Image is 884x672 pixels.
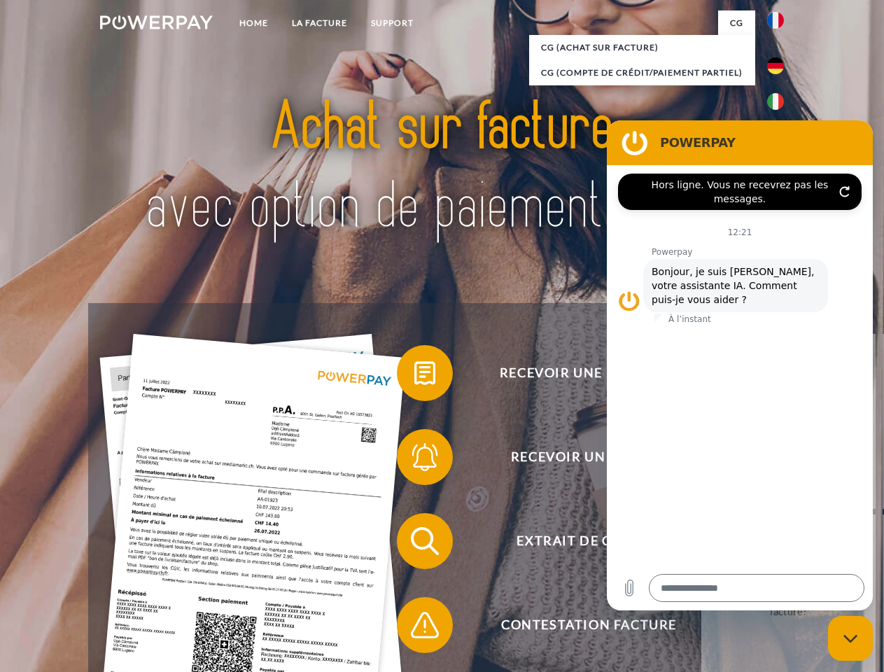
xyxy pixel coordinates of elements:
img: logo-powerpay-white.svg [100,15,213,29]
img: title-powerpay_fr.svg [134,67,750,268]
a: CG (Compte de crédit/paiement partiel) [529,60,755,85]
a: Home [227,10,280,36]
a: CG (achat sur facture) [529,35,755,60]
img: qb_bell.svg [407,440,442,475]
img: qb_search.svg [407,524,442,559]
a: Support [359,10,426,36]
a: CG [718,10,755,36]
span: Contestation Facture [417,597,760,653]
iframe: Fenêtre de messagerie [607,120,873,610]
button: Recevoir une facture ? [397,345,761,401]
button: Recevoir un rappel? [397,429,761,485]
iframe: Bouton de lancement de la fenêtre de messagerie, conversation en cours [828,616,873,661]
a: LA FACTURE [280,10,359,36]
img: fr [767,12,784,29]
span: Recevoir un rappel? [417,429,760,485]
span: Extrait de compte [417,513,760,569]
span: Recevoir une facture ? [417,345,760,401]
button: Contestation Facture [397,597,761,653]
img: it [767,93,784,110]
img: qb_warning.svg [407,608,442,643]
img: qb_bill.svg [407,356,442,391]
img: de [767,57,784,74]
button: Extrait de compte [397,513,761,569]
